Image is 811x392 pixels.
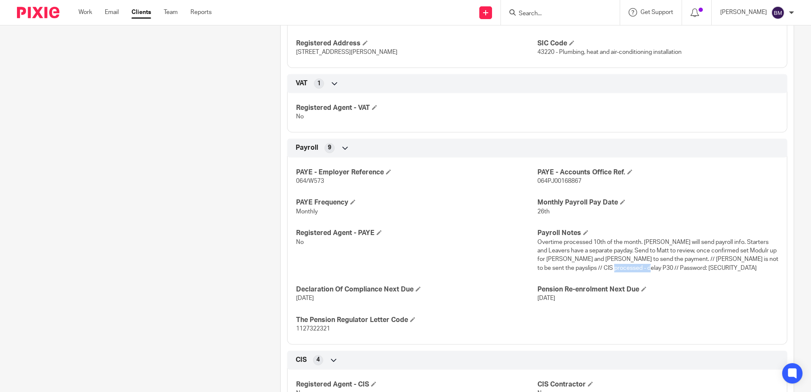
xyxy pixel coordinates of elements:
h4: CIS Contractor [537,380,778,389]
h4: PAYE - Employer Reference [296,168,537,177]
span: 26th [537,209,550,215]
span: Overtime processed 10th of the month. [PERSON_NAME] will send payroll info. Starters and Leavers ... [537,239,778,271]
span: 9 [328,143,331,152]
span: [DATE] [296,295,314,301]
a: Email [105,8,119,17]
span: CIS [296,356,307,364]
span: No [296,239,304,245]
input: Search [518,10,594,18]
h4: SIC Code [537,39,778,48]
h4: Declaration Of Compliance Next Due [296,285,537,294]
span: 4 [316,356,320,364]
span: 064PJ00168867 [537,178,582,184]
h4: PAYE - Accounts Office Ref. [537,168,778,177]
span: 1127322321 [296,326,330,332]
h4: Registered Agent - CIS [296,380,537,389]
span: VAT [296,79,308,88]
img: Pixie [17,7,59,18]
span: Monthly [296,209,318,215]
h4: Monthly Payroll Pay Date [537,198,778,207]
span: Get Support [640,9,673,15]
img: svg%3E [771,6,785,20]
h4: Registered Agent - VAT [296,104,537,112]
p: [PERSON_NAME] [720,8,767,17]
span: [DATE] [537,295,555,301]
span: Payroll [296,143,318,152]
a: Work [78,8,92,17]
span: No [296,114,304,120]
h4: Registered Agent - PAYE [296,229,537,238]
h4: Registered Address [296,39,537,48]
h4: Pension Re-enrolment Next Due [537,285,778,294]
a: Reports [190,8,212,17]
span: 064/W573 [296,178,324,184]
h4: Payroll Notes [537,229,778,238]
h4: PAYE Frequency [296,198,537,207]
a: Clients [131,8,151,17]
a: Team [164,8,178,17]
span: 1 [317,79,321,88]
span: [STREET_ADDRESS][PERSON_NAME] [296,49,397,55]
h4: The Pension Regulator Letter Code [296,316,537,325]
span: 43220 - Plumbing, heat and air-conditioning installation [537,49,682,55]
